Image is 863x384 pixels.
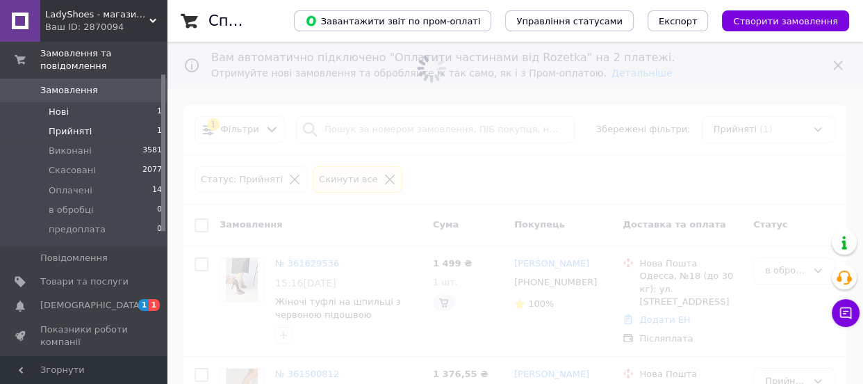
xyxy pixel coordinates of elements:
[40,252,108,264] span: Повідомлення
[208,13,350,29] h1: Список замовлень
[152,184,162,197] span: 14
[142,145,162,157] span: 3581
[40,299,143,312] span: [DEMOGRAPHIC_DATA]
[648,10,709,31] button: Експорт
[40,275,129,288] span: Товари та послуги
[49,204,93,216] span: в обробці
[149,299,160,311] span: 1
[49,223,106,236] span: предоплата
[40,47,167,72] span: Замовлення та повідомлення
[49,164,96,177] span: Скасовані
[516,16,623,26] span: Управління статусами
[142,164,162,177] span: 2077
[40,84,98,97] span: Замовлення
[505,10,634,31] button: Управління статусами
[49,184,92,197] span: Оплачені
[40,323,129,349] span: Показники роботи компанії
[157,106,162,118] span: 1
[832,299,860,327] button: Чат з покупцем
[708,15,849,26] a: Створити замовлення
[157,204,162,216] span: 0
[49,106,69,118] span: Нові
[138,299,149,311] span: 1
[45,21,167,33] div: Ваш ID: 2870094
[157,125,162,138] span: 1
[659,16,698,26] span: Експорт
[722,10,849,31] button: Створити замовлення
[157,223,162,236] span: 0
[305,15,480,27] span: Завантажити звіт по пром-оплаті
[49,145,92,157] span: Виконані
[49,125,92,138] span: Прийняті
[733,16,838,26] span: Створити замовлення
[294,10,491,31] button: Завантажити звіт по пром-оплаті
[45,8,149,21] span: LadyShoes - магазин жіночого взуття! Стильно, модно, гарно!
